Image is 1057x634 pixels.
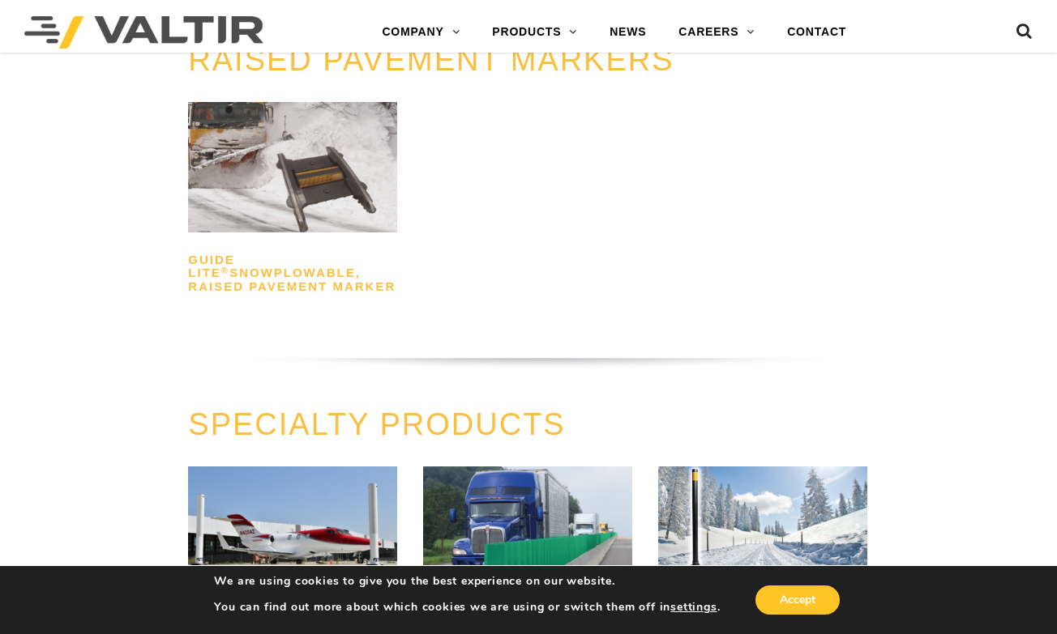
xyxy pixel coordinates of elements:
[188,247,397,300] h2: GUIDE LITE Snowplowable, Raised Pavement Marker
[771,16,862,49] a: CONTACT
[188,407,565,441] a: SPECIALTY PRODUCTS
[593,16,662,49] a: NEWS
[214,574,720,589] p: We are using cookies to give you the best experience on our website.
[24,16,263,49] img: Valtir
[188,102,397,300] a: GUIDE LITE®Snowplowable, Raised Pavement Marker
[476,16,593,49] a: PRODUCTS
[214,600,720,615] p: You can find out more about which cookies we are using or switch them off in .
[188,43,674,77] a: RAISED PAVEMENT MARKERS
[662,16,771,49] a: CAREERS
[221,266,229,275] sup: ®
[755,585,840,615] button: Accept
[366,16,476,49] a: COMPANY
[670,600,717,615] button: settings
